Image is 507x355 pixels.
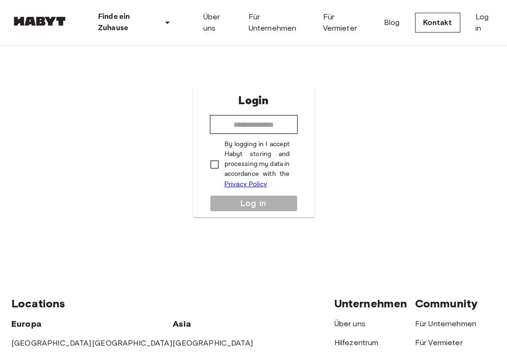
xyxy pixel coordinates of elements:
a: [GEOGRAPHIC_DATA] [173,338,253,347]
a: Für Unternehmen [249,11,308,34]
a: Kontakt [415,13,460,33]
a: Für Vermieter [415,338,463,347]
a: Über uns [334,319,366,328]
span: Europa [11,319,42,329]
a: Hilfezentrum [334,338,379,347]
a: [GEOGRAPHIC_DATA] [11,338,91,347]
a: Für Vermieter [323,11,369,34]
a: Über uns [203,11,233,34]
span: Community [415,297,478,310]
a: Log in [475,11,496,34]
img: Habyt [11,17,68,26]
a: Für Unternehmen [415,319,476,328]
p: Finde ein Zuhause [98,11,158,34]
p: Login [238,92,268,109]
a: [GEOGRAPHIC_DATA] [92,338,172,347]
p: By logging in I accept Habyt storing and processing my data in accordance with the [224,140,290,190]
span: Locations [11,297,65,310]
a: Privacy Policy [224,180,267,188]
span: Unternehmen [334,297,407,310]
span: Asia [173,319,191,329]
a: Blog [384,17,400,28]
